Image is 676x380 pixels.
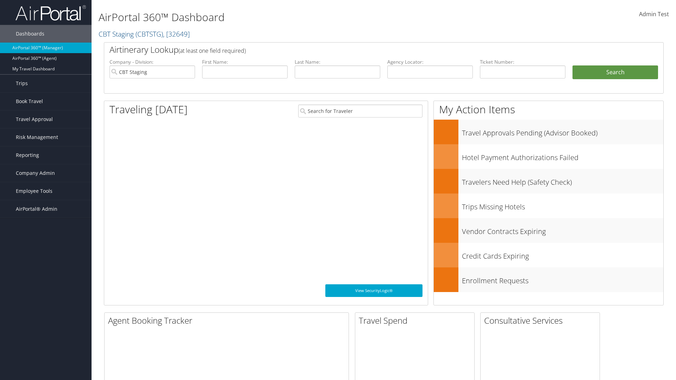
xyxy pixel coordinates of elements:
h2: Consultative Services [484,315,600,327]
h3: Vendor Contracts Expiring [462,223,663,236]
h3: Travel Approvals Pending (Advisor Booked) [462,125,663,138]
span: Employee Tools [16,182,52,200]
h2: Travel Spend [359,315,474,327]
label: Company - Division: [109,58,195,65]
h3: Credit Cards Expiring [462,248,663,261]
span: Book Travel [16,93,43,110]
span: (at least one field required) [179,47,246,55]
label: Agency Locator: [387,58,473,65]
a: Travelers Need Help (Safety Check) [434,169,663,194]
h1: My Action Items [434,102,663,117]
label: First Name: [202,58,288,65]
h2: Agent Booking Tracker [108,315,349,327]
span: Company Admin [16,164,55,182]
input: Search for Traveler [298,104,423,118]
span: Admin Test [639,10,669,18]
a: View SecurityLogic® [325,284,423,297]
a: Trips Missing Hotels [434,194,663,218]
span: , [ 32649 ] [163,29,190,39]
h1: AirPortal 360™ Dashboard [99,10,479,25]
span: ( CBTSTG ) [136,29,163,39]
h1: Traveling [DATE] [109,102,188,117]
img: airportal-logo.png [15,5,86,21]
span: Dashboards [16,25,44,43]
a: CBT Staging [99,29,190,39]
h2: Airtinerary Lookup [109,44,612,56]
a: Enrollment Requests [434,267,663,292]
h3: Hotel Payment Authorizations Failed [462,149,663,163]
span: Risk Management [16,128,58,146]
h3: Trips Missing Hotels [462,198,663,212]
label: Last Name: [295,58,380,65]
h3: Enrollment Requests [462,272,663,286]
span: AirPortal® Admin [16,200,57,218]
label: Ticket Number: [480,58,565,65]
a: Admin Test [639,4,669,25]
button: Search [572,65,658,80]
a: Credit Cards Expiring [434,243,663,267]
span: Trips [16,75,28,92]
span: Travel Approval [16,110,53,128]
h3: Travelers Need Help (Safety Check) [462,174,663,187]
a: Travel Approvals Pending (Advisor Booked) [434,120,663,144]
a: Vendor Contracts Expiring [434,218,663,243]
a: Hotel Payment Authorizations Failed [434,144,663,169]
span: Reporting [16,146,39,164]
